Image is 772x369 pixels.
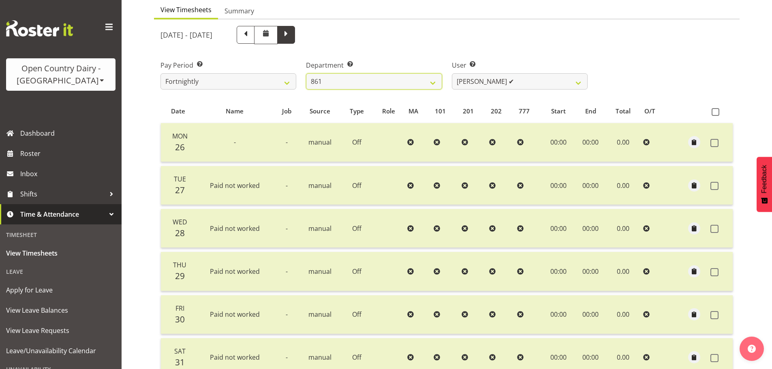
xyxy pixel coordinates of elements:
[341,123,373,162] td: Off
[6,345,115,357] span: Leave/Unavailability Calendar
[519,107,537,116] div: 777
[6,284,115,296] span: Apply for Leave
[2,300,120,320] a: View Leave Balances
[286,267,288,276] span: -
[644,107,663,116] div: O/T
[575,209,607,248] td: 00:00
[278,107,295,116] div: Job
[173,260,186,269] span: Thu
[2,226,120,243] div: Timesheet
[748,345,756,353] img: help-xxl-2.png
[225,6,254,16] span: Summary
[2,320,120,341] a: View Leave Requests
[542,209,575,248] td: 00:00
[173,218,187,226] span: Wed
[175,184,185,196] span: 27
[580,107,602,116] div: End
[286,224,288,233] span: -
[308,224,331,233] span: manual
[14,62,107,87] div: Open Country Dairy - [GEOGRAPHIC_DATA]
[175,227,185,239] span: 28
[6,247,115,259] span: View Timesheets
[547,107,571,116] div: Start
[20,188,105,200] span: Shifts
[6,324,115,337] span: View Leave Requests
[20,208,105,220] span: Time & Attendance
[6,20,73,36] img: Rosterit website logo
[174,175,186,183] span: Tue
[435,107,453,116] div: 101
[452,60,588,70] label: User
[2,280,120,300] a: Apply for Leave
[286,138,288,147] span: -
[341,166,373,205] td: Off
[542,123,575,162] td: 00:00
[304,107,336,116] div: Source
[20,147,118,160] span: Roster
[575,123,607,162] td: 00:00
[575,295,607,334] td: 00:00
[2,341,120,361] a: Leave/Unavailability Calendar
[606,252,640,291] td: 0.00
[611,107,635,116] div: Total
[308,181,331,190] span: manual
[306,60,442,70] label: Department
[175,270,185,282] span: 29
[210,353,260,362] span: Paid not worked
[20,168,118,180] span: Inbox
[408,107,426,116] div: MA
[575,252,607,291] td: 00:00
[308,267,331,276] span: manual
[172,132,188,141] span: Mon
[463,107,481,116] div: 201
[341,209,373,248] td: Off
[606,295,640,334] td: 0.00
[210,181,260,190] span: Paid not worked
[341,252,373,291] td: Off
[606,209,640,248] td: 0.00
[175,141,185,153] span: 26
[2,243,120,263] a: View Timesheets
[542,166,575,205] td: 00:00
[606,123,640,162] td: 0.00
[606,166,640,205] td: 0.00
[2,263,120,280] div: Leave
[378,107,399,116] div: Role
[210,310,260,319] span: Paid not worked
[210,224,260,233] span: Paid not worked
[345,107,368,116] div: Type
[308,353,331,362] span: manual
[491,107,509,116] div: 202
[286,353,288,362] span: -
[210,267,260,276] span: Paid not worked
[757,157,772,212] button: Feedback - Show survey
[175,314,185,325] span: 30
[6,304,115,316] span: View Leave Balances
[160,60,296,70] label: Pay Period
[175,304,184,313] span: Fri
[542,295,575,334] td: 00:00
[341,295,373,334] td: Off
[160,5,212,15] span: View Timesheets
[575,166,607,205] td: 00:00
[165,107,191,116] div: Date
[20,127,118,139] span: Dashboard
[542,252,575,291] td: 00:00
[761,165,768,193] span: Feedback
[200,107,269,116] div: Name
[286,181,288,190] span: -
[175,356,185,368] span: 31
[174,347,186,356] span: Sat
[286,310,288,319] span: -
[308,138,331,147] span: manual
[234,138,236,147] span: -
[160,30,212,39] h5: [DATE] - [DATE]
[308,310,331,319] span: manual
